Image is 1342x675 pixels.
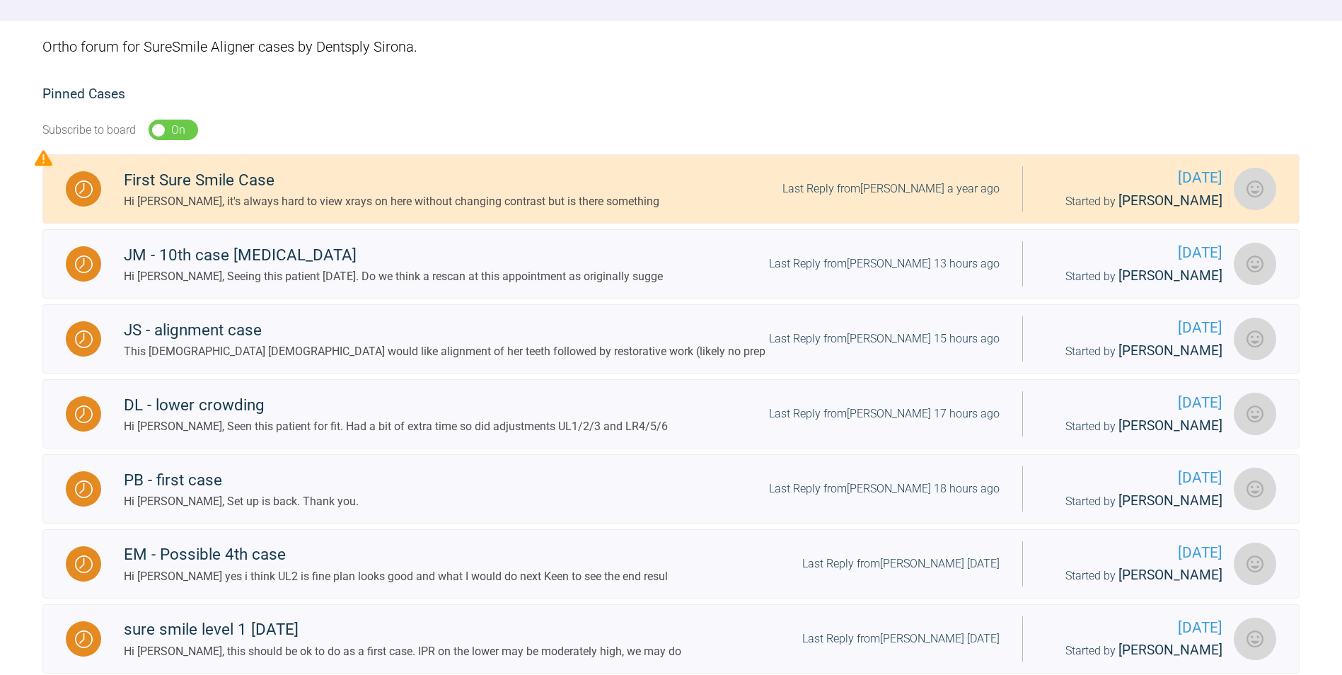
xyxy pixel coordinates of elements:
div: First Sure Smile Case [124,168,659,193]
h2: Pinned Cases [42,83,1300,105]
div: PB - first case [124,468,359,493]
div: Hi [PERSON_NAME], this should be ok to do as a first case. IPR on the lower may be moderately hig... [124,642,681,661]
span: [PERSON_NAME] [1118,567,1222,583]
div: Last Reply from [PERSON_NAME] 17 hours ago [769,405,1000,423]
a: WaitingPB - first caseHi [PERSON_NAME], Set up is back. Thank you.Last Reply from[PERSON_NAME] 18... [42,454,1300,524]
img: Waiting [75,330,93,348]
img: Waiting [75,405,93,423]
div: Last Reply from [PERSON_NAME] 18 hours ago [769,480,1000,498]
div: Started by [1046,265,1222,287]
div: Subscribe to board [42,121,136,139]
img: Cathryn Sherlock [1234,393,1276,435]
div: Started by [1046,340,1222,362]
div: Last Reply from [PERSON_NAME] 15 hours ago [769,330,1000,348]
div: Last Reply from [PERSON_NAME] a year ago [782,180,1000,198]
div: Last Reply from [PERSON_NAME] [DATE] [802,630,1000,648]
img: Waiting [75,480,93,498]
img: Cathryn Sherlock [1234,318,1276,360]
img: Waiting [75,255,93,273]
span: [DATE] [1046,391,1222,415]
div: JS - alignment case [124,318,765,343]
div: EM - Possible 4th case [124,542,668,567]
div: sure smile level 1 [DATE] [124,617,681,642]
span: [DATE] [1046,466,1222,490]
div: Hi [PERSON_NAME], Set up is back. Thank you. [124,492,359,511]
div: Started by [1046,190,1222,212]
img: Cathryn Sherlock [1234,543,1276,585]
img: Waiting [75,630,93,648]
div: Started by [1046,640,1222,662]
span: [PERSON_NAME] [1118,642,1222,658]
div: Ortho forum for SureSmile Aligner cases by Dentsply Sirona. [42,21,1300,72]
div: Started by [1046,490,1222,512]
div: Hi [PERSON_NAME], Seeing this patient [DATE]. Do we think a rescan at this appointment as origina... [124,267,663,286]
span: [PERSON_NAME] [1118,192,1222,209]
div: This [DEMOGRAPHIC_DATA] [DEMOGRAPHIC_DATA] would like alignment of her teeth followed by restorat... [124,342,765,361]
div: On [171,121,185,139]
div: Started by [1046,565,1222,587]
span: [DATE] [1046,166,1222,190]
a: Waitingsure smile level 1 [DATE]Hi [PERSON_NAME], this should be ok to do as a first case. IPR on... [42,604,1300,674]
span: [PERSON_NAME] [1118,492,1222,509]
img: Cathryn Sherlock [1234,243,1276,285]
a: WaitingEM - Possible 4th caseHi [PERSON_NAME] yes i think UL2 is fine plan looks good and what I ... [42,529,1300,599]
div: Hi [PERSON_NAME], it's always hard to view xrays on here without changing contrast but is there s... [124,192,659,211]
div: Started by [1046,415,1222,437]
span: [DATE] [1046,316,1222,340]
div: Hi [PERSON_NAME] yes i think UL2 is fine plan looks good and what I would do next Keen to see the... [124,567,668,586]
img: Waiting [75,555,93,573]
img: Jessica Bateman [1234,168,1276,210]
span: [DATE] [1046,616,1222,640]
a: WaitingFirst Sure Smile CaseHi [PERSON_NAME], it's always hard to view xrays on here without chan... [42,154,1300,224]
img: Waiting [75,180,93,198]
span: [PERSON_NAME] [1118,342,1222,359]
img: Priority [35,149,52,167]
span: [PERSON_NAME] [1118,417,1222,434]
img: Zoe Buontempo [1234,468,1276,510]
a: WaitingJS - alignment caseThis [DEMOGRAPHIC_DATA] [DEMOGRAPHIC_DATA] would like alignment of her ... [42,304,1300,374]
div: Last Reply from [PERSON_NAME] 13 hours ago [769,255,1000,273]
img: Amna Sajad [1234,618,1276,660]
div: Last Reply from [PERSON_NAME] [DATE] [802,555,1000,573]
a: WaitingJM - 10th case [MEDICAL_DATA]Hi [PERSON_NAME], Seeing this patient [DATE]. Do we think a r... [42,229,1300,299]
div: Hi [PERSON_NAME], Seen this patient for fit. Had a bit of extra time so did adjustments UL1/2/3 a... [124,417,668,436]
div: JM - 10th case [MEDICAL_DATA] [124,243,663,268]
a: WaitingDL - lower crowdingHi [PERSON_NAME], Seen this patient for fit. Had a bit of extra time so... [42,379,1300,449]
span: [DATE] [1046,541,1222,565]
span: [DATE] [1046,241,1222,265]
div: DL - lower crowding [124,393,668,418]
span: [PERSON_NAME] [1118,267,1222,284]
